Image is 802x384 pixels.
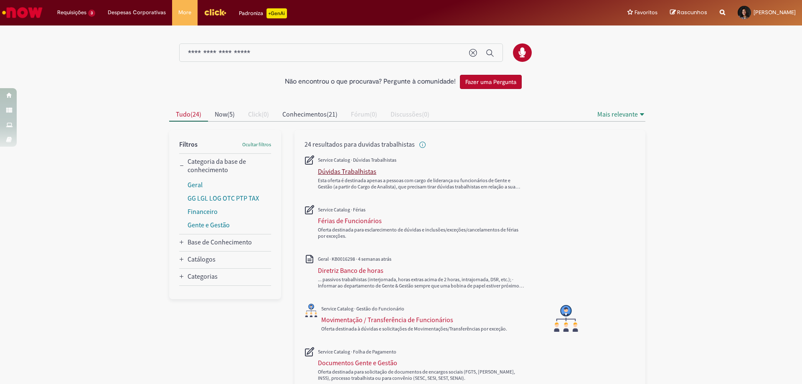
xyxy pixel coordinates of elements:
p: +GenAi [266,8,287,18]
button: Fazer uma Pergunta [460,75,522,89]
span: Rascunhos [677,8,707,16]
span: 3 [88,10,95,17]
span: Despesas Corporativas [108,8,166,17]
h2: Não encontrou o que procurava? Pergunte à comunidade! [285,78,456,86]
img: ServiceNow [1,4,44,21]
span: More [178,8,191,17]
img: click_logo_yellow_360x200.png [204,6,226,18]
span: [PERSON_NAME] [754,9,796,16]
span: Favoritos [634,8,657,17]
div: Padroniza [239,8,287,18]
a: Rascunhos [670,9,707,17]
span: Requisições [57,8,86,17]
